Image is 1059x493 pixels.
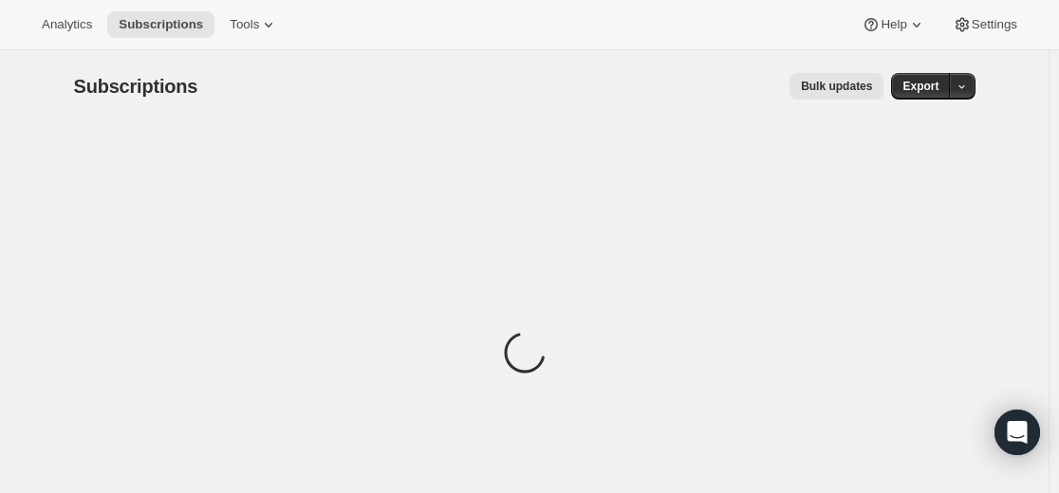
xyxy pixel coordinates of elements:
[107,11,214,38] button: Subscriptions
[119,17,203,32] span: Subscriptions
[230,17,259,32] span: Tools
[994,410,1040,455] div: Open Intercom Messenger
[881,17,906,32] span: Help
[30,11,103,38] button: Analytics
[218,11,289,38] button: Tools
[891,73,950,100] button: Export
[850,11,937,38] button: Help
[42,17,92,32] span: Analytics
[790,73,883,100] button: Bulk updates
[74,76,198,97] span: Subscriptions
[941,11,1029,38] button: Settings
[972,17,1017,32] span: Settings
[902,79,938,94] span: Export
[801,79,872,94] span: Bulk updates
